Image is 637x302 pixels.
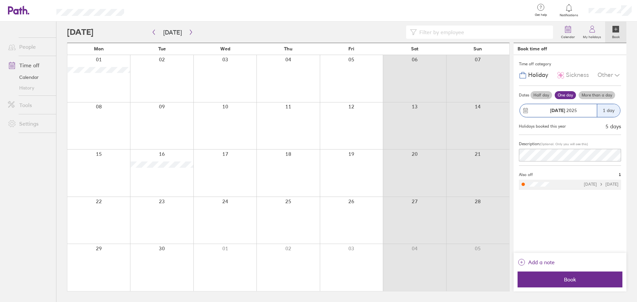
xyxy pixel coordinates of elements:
[519,124,566,129] div: Holidays booked this year
[539,142,588,146] span: (Optional. Only you will see this)
[550,108,577,113] span: 2025
[3,98,56,112] a: Tools
[557,22,579,43] a: Calendar
[528,72,548,79] span: Holiday
[566,72,589,79] span: Sickness
[94,46,104,51] span: Mon
[555,91,576,99] label: One day
[619,172,621,177] span: 1
[284,46,292,51] span: Thu
[530,13,552,17] span: Get help
[3,72,56,83] a: Calendar
[605,22,626,43] a: Book
[558,13,580,17] span: Notifications
[518,272,622,287] button: Book
[579,33,605,39] label: My holidays
[3,117,56,130] a: Settings
[522,276,618,282] span: Book
[558,3,580,17] a: Notifications
[584,182,618,187] div: [DATE] [DATE]
[348,46,354,51] span: Fri
[598,69,621,82] div: Other
[579,91,615,99] label: More than a day
[531,91,552,99] label: Half day
[605,123,621,129] div: 5 days
[518,46,547,51] div: Book time off
[528,257,555,268] span: Add a note
[158,46,166,51] span: Tue
[473,46,482,51] span: Sun
[519,59,621,69] div: Time off category
[3,83,56,93] a: History
[518,257,555,268] button: Add a note
[608,33,624,39] label: Book
[417,26,549,38] input: Filter by employee
[220,46,230,51] span: Wed
[411,46,418,51] span: Sat
[519,93,529,97] span: Dates
[519,172,533,177] span: Also off
[3,40,56,53] a: People
[158,27,187,38] button: [DATE]
[3,59,56,72] a: Time off
[579,22,605,43] a: My holidays
[597,104,620,117] div: 1 day
[519,141,539,146] span: Description
[557,33,579,39] label: Calendar
[519,100,621,121] button: [DATE] 20251 day
[550,107,565,113] strong: [DATE]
